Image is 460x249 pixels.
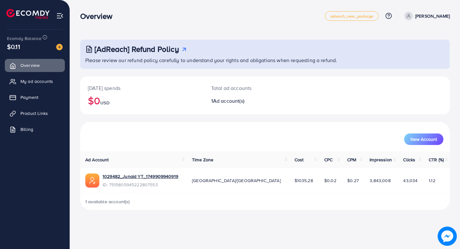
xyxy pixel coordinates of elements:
[20,94,38,100] span: Payment
[88,94,196,107] h2: $0
[5,75,65,88] a: My ad accounts
[6,9,50,19] img: logo
[211,84,288,92] p: Total ad accounts
[370,157,392,163] span: Impression
[192,157,213,163] span: Time Zone
[325,11,379,21] a: adreach_new_package
[404,133,443,145] button: New Account
[56,44,63,50] img: image
[7,42,20,51] span: $0.11
[5,59,65,72] a: Overview
[5,91,65,104] a: Payment
[20,110,48,116] span: Product Links
[213,97,244,104] span: Ad account(s)
[429,177,435,184] span: 1.12
[347,157,356,163] span: CPM
[370,177,390,184] span: 3,843,008
[330,14,373,18] span: adreach_new_package
[415,12,450,20] p: [PERSON_NAME]
[85,173,99,188] img: ic-ads-acc.e4c84228.svg
[324,177,336,184] span: $0.02
[85,157,109,163] span: Ad Account
[324,157,333,163] span: CPC
[211,98,288,104] h2: 1
[56,12,64,20] img: menu
[100,100,109,106] span: USD
[88,84,196,92] p: [DATE] spends
[295,157,304,163] span: Cost
[80,12,118,21] h3: Overview
[295,177,313,184] span: $1035.28
[347,177,359,184] span: $0.27
[438,227,457,246] img: image
[95,44,179,54] h3: [AdReach] Refund Policy
[7,35,42,42] span: Ecomdy Balance
[5,107,65,120] a: Product Links
[410,137,437,141] span: New Account
[20,62,40,68] span: Overview
[429,157,444,163] span: CTR (%)
[103,181,178,188] span: ID: 7515805945222807553
[402,12,450,20] a: [PERSON_NAME]
[85,56,446,64] p: Please review our refund policy carefully to understand your rights and obligations when requesti...
[20,78,53,84] span: My ad accounts
[403,177,418,184] span: 43,034
[192,177,281,184] span: [GEOGRAPHIC_DATA]/[GEOGRAPHIC_DATA]
[403,157,415,163] span: Clicks
[103,173,178,180] a: 1029482_Junaid YT_1749909940919
[20,126,33,133] span: Billing
[5,123,65,136] a: Billing
[85,198,130,205] span: 1 available account(s)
